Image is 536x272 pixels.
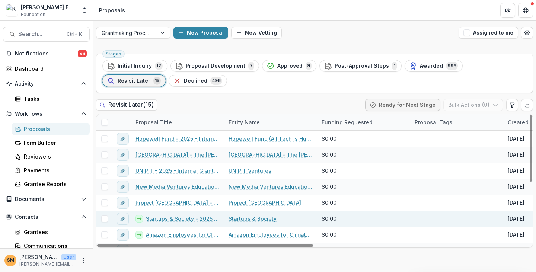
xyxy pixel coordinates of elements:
[79,3,90,18] button: Open entity switcher
[229,199,301,207] a: Project [GEOGRAPHIC_DATA]
[117,213,129,225] button: edit
[170,60,259,72] button: Proposal Development7
[405,60,463,72] button: Awarded996
[3,63,90,75] a: Dashboard
[169,75,227,87] button: Declined496
[508,135,524,143] div: [DATE]
[186,63,245,69] span: Proposal Development
[117,133,129,145] button: edit
[3,193,90,205] button: Open Documents
[420,63,443,69] span: Awarded
[224,118,264,126] div: Entity Name
[117,229,129,241] button: edit
[508,247,524,255] div: [DATE]
[365,99,440,111] button: Ready for Next Stage
[322,167,336,175] span: $0.00
[306,62,312,70] span: 9
[102,60,167,72] button: Initial Inquiry12
[135,167,220,175] a: UN PIT - 2025 - Internal Grant Concept Form
[15,196,78,202] span: Documents
[518,3,533,18] button: Get Help
[248,62,254,70] span: 7
[322,247,336,255] span: $0.00
[24,180,84,188] div: Grantee Reports
[317,118,377,126] div: Funding Requested
[6,4,18,16] img: Kapor Foundation
[410,114,503,130] div: Proposal Tags
[443,99,503,111] button: Bulk Actions (0)
[21,11,45,18] span: Foundation
[335,63,389,69] span: Post-Approval Steps
[79,256,88,265] button: More
[3,211,90,223] button: Open Contacts
[3,108,90,120] button: Open Workflows
[15,51,78,57] span: Notifications
[322,215,336,223] span: $0.00
[500,3,515,18] button: Partners
[508,215,524,223] div: [DATE]
[102,75,166,87] button: Revisit Later15
[322,151,336,159] span: $0.00
[521,27,533,39] button: Open table manager
[135,199,220,207] a: Project [GEOGRAPHIC_DATA] - 2025 - Internal Grant Concept Form
[135,135,220,143] a: Hopewell Fund - 2025 - Internal Grant Concept Form
[231,27,282,39] button: New Vetting
[508,199,524,207] div: [DATE]
[117,197,129,209] button: edit
[12,93,90,105] a: Tasks
[322,183,336,191] span: $0.00
[118,78,150,84] span: Revisit Later
[21,3,76,11] div: [PERSON_NAME] Foundation
[135,151,220,159] a: [GEOGRAPHIC_DATA] - The [PERSON_NAME] School for Social Policy and Management - 2025 - Internal G...
[503,118,533,126] div: Created
[155,62,163,70] span: 12
[262,60,316,72] button: Approved9
[229,135,313,143] a: Hopewell Fund (All Tech Is Human)
[15,111,78,117] span: Workflows
[24,228,84,236] div: Grantees
[12,150,90,163] a: Reviewers
[7,258,14,263] div: Subina Mahal
[508,183,524,191] div: [DATE]
[65,30,83,38] div: Ctrl + K
[317,114,410,130] div: Funding Requested
[229,231,313,239] a: Amazon Employees for Climate Justice
[117,165,129,177] button: edit
[131,114,224,130] div: Proposal Title
[3,27,90,42] button: Search...
[117,149,129,161] button: edit
[319,60,402,72] button: Post-Approval Steps1
[96,99,157,110] h2: Revisit Later ( 15 )
[96,5,128,16] nav: breadcrumb
[277,63,303,69] span: Approved
[24,166,84,174] div: Payments
[392,62,397,70] span: 1
[12,240,90,252] a: Communications
[118,63,152,69] span: Initial Inquiry
[15,214,78,220] span: Contacts
[15,65,84,73] div: Dashboard
[184,78,207,84] span: Declined
[224,114,317,130] div: Entity Name
[24,242,84,250] div: Communications
[19,253,58,261] p: [PERSON_NAME]
[322,199,336,207] span: $0.00
[12,164,90,176] a: Payments
[131,118,176,126] div: Proposal Title
[15,81,78,87] span: Activity
[229,167,271,175] a: UN PIT Ventures
[12,137,90,149] a: Form Builder
[24,153,84,160] div: Reviewers
[229,183,313,191] a: New Media Ventures Education Fund
[24,125,84,133] div: Proposals
[459,27,518,39] button: Assigned to me
[3,78,90,90] button: Open Activity
[106,51,121,57] span: Stages
[78,50,87,57] span: 96
[146,215,220,223] a: Startups & Society - 2025 - Internal Grant Concept Form
[322,135,336,143] span: $0.00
